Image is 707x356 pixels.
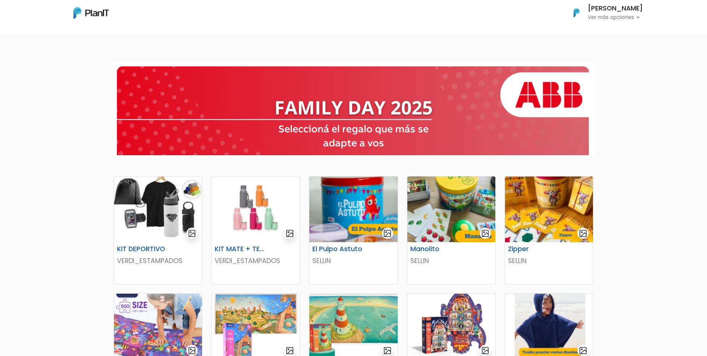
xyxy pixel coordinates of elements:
a: gallery-light El Pulpo Astuto SELLIN [309,176,398,284]
img: gallery-light [481,229,490,238]
a: gallery-light Zipper SELLIN [505,176,593,284]
img: thumb_Captura_de_pantalla_2025-07-29_105257.png [505,177,593,242]
p: VERDI_ESTAMPADOS [117,256,199,266]
img: PlanIt Logo [73,7,109,19]
img: gallery-light [285,346,294,355]
h6: KIT MATE + TERMO [210,245,271,253]
button: PlanIt Logo [PERSON_NAME] Ver más opciones [564,3,643,22]
h6: [PERSON_NAME] [588,5,643,12]
h6: Zipper [504,245,564,253]
img: PlanIt Logo [568,4,585,21]
img: thumb_2000___2000-Photoroom_-_2025-07-02T103351.963.jpg [212,177,300,242]
img: thumb_Captura_de_pantalla_2025-07-29_101456.png [309,177,397,242]
img: gallery-light [579,229,587,238]
img: thumb_Captura_de_pantalla_2025-07-29_104833.png [407,177,495,242]
img: gallery-light [188,229,196,238]
p: Ver más opciones [588,15,643,20]
h6: Manolito [406,245,467,253]
p: SELLIN [312,256,394,266]
a: gallery-light KIT DEPORTIVO VERDI_ESTAMPADOS [114,176,202,284]
p: SELLIN [508,256,590,266]
p: VERDI_ESTAMPADOS [215,256,297,266]
a: gallery-light KIT MATE + TERMO VERDI_ESTAMPADOS [211,176,300,284]
img: thumb_WhatsApp_Image_2025-05-26_at_09.52.07.jpeg [114,177,202,242]
h6: KIT DEPORTIVO [113,245,173,253]
img: gallery-light [188,346,196,355]
img: gallery-light [383,229,392,238]
a: gallery-light Manolito SELLIN [407,176,496,284]
p: SELLIN [410,256,492,266]
img: gallery-light [579,346,587,355]
img: gallery-light [285,229,294,238]
img: gallery-light [383,346,392,355]
h6: El Pulpo Astuto [308,245,369,253]
img: gallery-light [481,346,490,355]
